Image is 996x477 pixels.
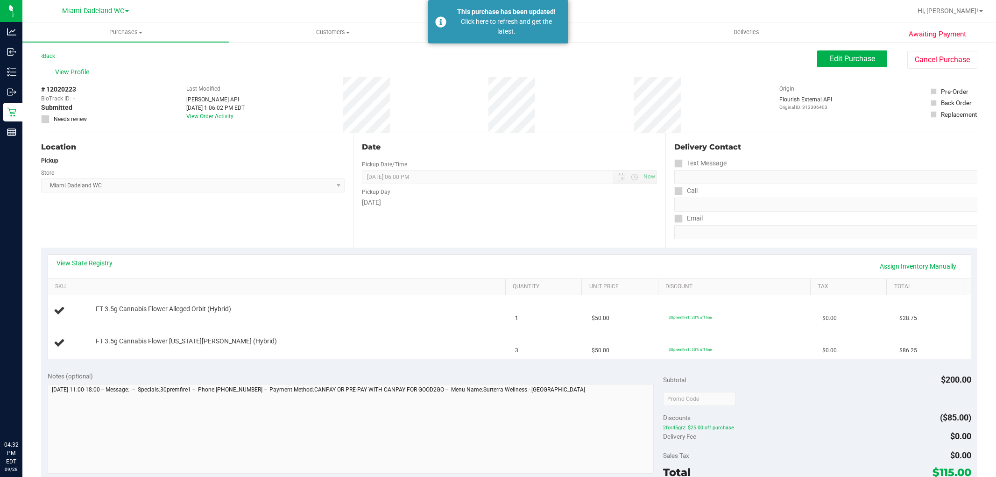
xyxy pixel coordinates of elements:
input: Format: (999) 999-9999 [674,170,977,184]
div: Flourish External API [779,95,832,111]
div: Pre-Order [941,87,968,96]
span: Edit Purchase [830,54,875,63]
p: Original ID: 313306403 [779,104,832,111]
p: 09/28 [4,466,18,473]
div: Replacement [941,110,977,119]
label: Last Modified [186,85,220,93]
iframe: Resource center [9,402,37,430]
span: Sales Tax [663,452,689,459]
a: Back [41,53,55,59]
a: Quantity [513,283,578,291]
inline-svg: Analytics [7,27,16,36]
div: [DATE] [362,198,657,207]
span: BioTrack ID: [41,94,71,103]
span: $50.00 [592,346,609,355]
span: Delivery Fee [663,433,696,440]
a: Purchases [22,22,229,42]
div: Delivery Contact [674,142,977,153]
span: Awaiting Payment [909,29,966,40]
a: View Order Activity [186,113,233,120]
a: Customers [229,22,436,42]
span: Discounts [663,409,691,426]
span: FT 3.5g Cannabis Flower Alleged Orbit (Hybrid) [96,305,231,313]
span: $0.00 [950,431,971,441]
inline-svg: Inventory [7,67,16,77]
inline-svg: Inbound [7,47,16,57]
span: 3 [515,346,518,355]
inline-svg: Outbound [7,87,16,97]
span: Needs review [54,115,87,123]
span: View Profile [55,67,92,77]
div: Click here to refresh and get the latest. [452,17,561,36]
label: Email [674,212,703,225]
span: $0.00 [822,314,837,323]
a: Deliveries [643,22,850,42]
span: - [73,94,75,103]
a: Total [894,283,960,291]
label: Pickup Date/Time [362,160,407,169]
div: Back Order [941,98,972,107]
span: Submitted [41,103,72,113]
label: Text Message [674,157,727,170]
label: Call [674,184,698,198]
span: Hi, [PERSON_NAME]! [918,7,978,14]
a: Tax [818,283,883,291]
iframe: Resource center unread badge [28,401,39,412]
span: Customers [230,28,436,36]
a: Discount [665,283,807,291]
label: Store [41,169,54,177]
span: $86.25 [899,346,917,355]
div: Date [362,142,657,153]
inline-svg: Retail [7,107,16,117]
strong: Pickup [41,157,58,164]
span: Notes (optional) [48,372,93,380]
a: View State Registry [57,258,113,268]
a: Assign Inventory Manually [874,258,962,274]
button: Edit Purchase [817,50,887,67]
span: Deliveries [721,28,772,36]
span: FT 3.5g Cannabis Flower [US_STATE][PERSON_NAME] (Hybrid) [96,337,277,346]
div: [PERSON_NAME] API [186,95,245,104]
p: 04:32 PM EDT [4,441,18,466]
a: Unit Price [589,283,655,291]
inline-svg: Reports [7,128,16,137]
span: $0.00 [950,450,971,460]
div: Location [41,142,345,153]
label: Origin [779,85,794,93]
span: $200.00 [941,375,971,384]
span: Purchases [22,28,229,36]
a: SKU [55,283,502,291]
label: Pickup Day [362,188,390,196]
div: This purchase has been updated! [452,7,561,17]
span: $50.00 [592,314,609,323]
span: Miami Dadeland WC [62,7,124,15]
span: 2for45grz: $25.00 off purchase [663,425,971,431]
button: Cancel Purchase [907,51,977,69]
span: Subtotal [663,376,686,384]
div: [DATE] 1:06:02 PM EDT [186,104,245,112]
span: 30premfire1: 30% off line [669,315,712,320]
span: $0.00 [822,346,837,355]
span: ($85.00) [940,413,971,422]
span: 30premfire1: 30% off line [669,347,712,352]
span: 1 [515,314,518,323]
span: # 12020223 [41,85,76,94]
input: Format: (999) 999-9999 [674,198,977,212]
input: Promo Code [663,392,735,406]
span: $28.75 [899,314,917,323]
